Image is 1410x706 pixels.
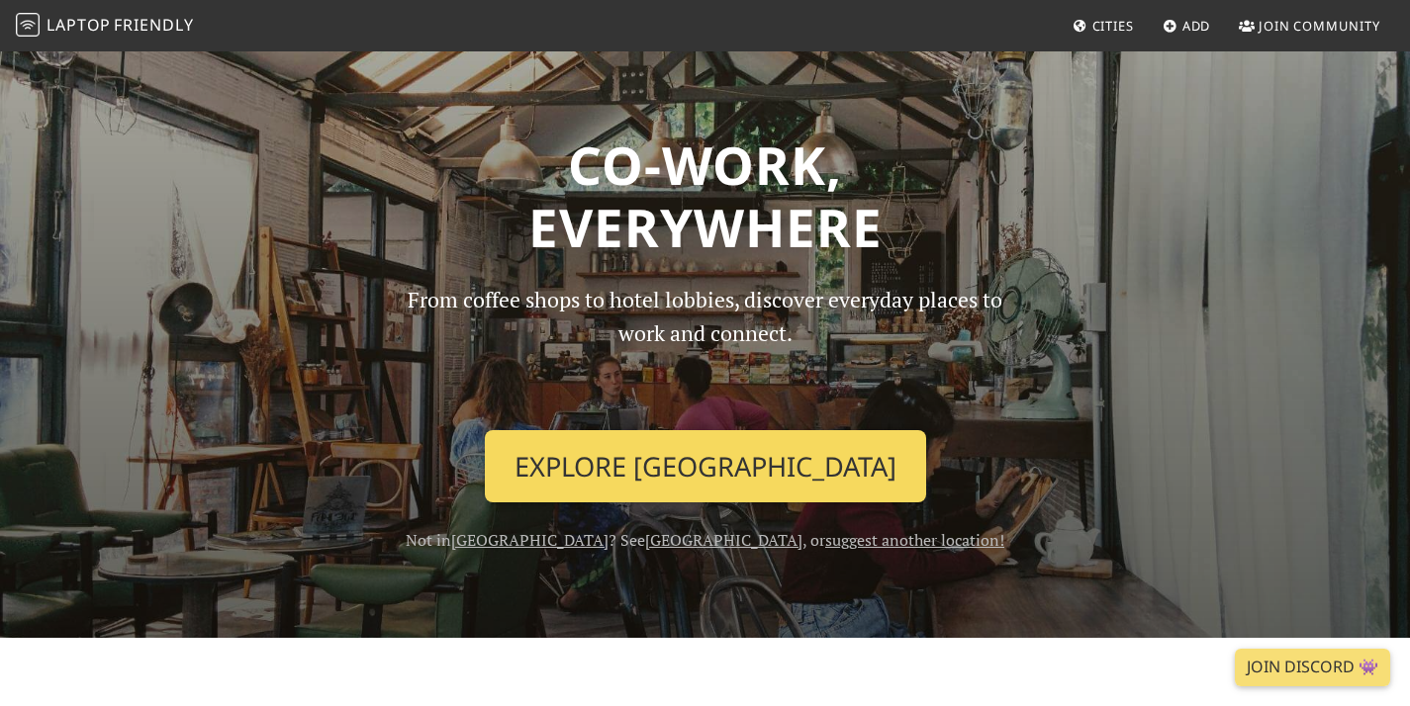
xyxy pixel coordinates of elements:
a: Cities [1065,8,1142,44]
p: From coffee shops to hotel lobbies, discover everyday places to work and connect. [391,283,1020,414]
span: Join Community [1259,17,1380,35]
a: Add [1155,8,1219,44]
span: Laptop [47,14,111,36]
a: LaptopFriendly LaptopFriendly [16,9,194,44]
span: Add [1182,17,1211,35]
h1: Co-work, Everywhere [64,133,1347,259]
span: Friendly [114,14,193,36]
img: LaptopFriendly [16,13,40,37]
a: suggest another location! [825,529,1004,551]
a: [GEOGRAPHIC_DATA] [451,529,609,551]
span: Cities [1092,17,1134,35]
a: Join Community [1231,8,1388,44]
span: Not in ? See , or [406,529,1004,551]
a: [GEOGRAPHIC_DATA] [645,529,802,551]
a: Explore [GEOGRAPHIC_DATA] [485,430,926,503]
